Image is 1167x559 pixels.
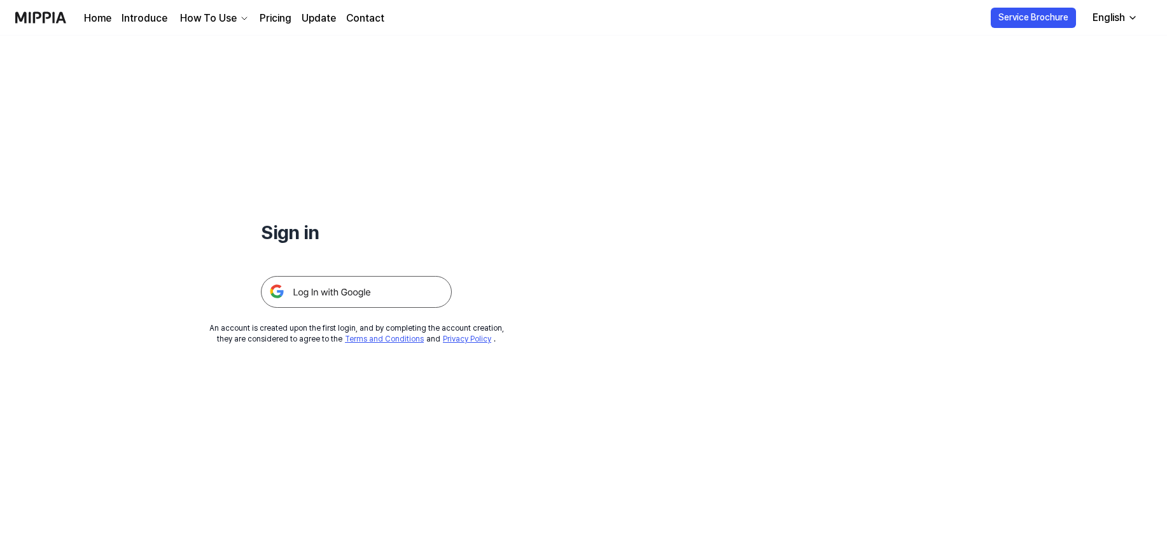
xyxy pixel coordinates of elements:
[1082,5,1145,31] button: English
[84,11,111,26] a: Home
[178,11,239,26] div: How To Use
[346,11,384,26] a: Contact
[991,8,1076,28] button: Service Brochure
[345,335,424,343] a: Terms and Conditions
[1090,10,1128,25] div: English
[302,11,336,26] a: Update
[261,276,452,308] img: 구글 로그인 버튼
[209,323,504,345] div: An account is created upon the first login, and by completing the account creation, they are cons...
[178,11,249,26] button: How To Use
[261,219,452,245] h1: Sign in
[443,335,491,343] a: Privacy Policy
[122,11,167,26] a: Introduce
[260,11,291,26] a: Pricing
